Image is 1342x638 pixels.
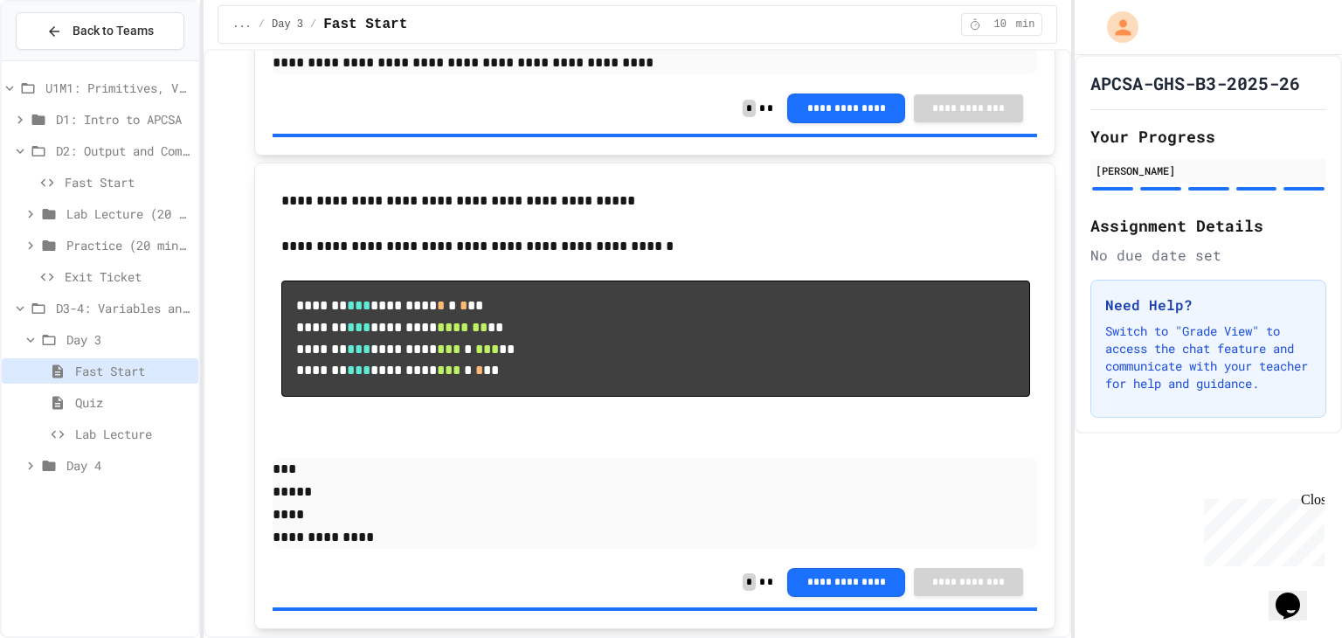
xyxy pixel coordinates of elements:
[7,7,121,111] div: Chat with us now!Close
[1269,568,1325,621] iframe: chat widget
[986,17,1014,31] span: 10
[66,330,191,349] span: Day 3
[232,17,252,31] span: ...
[75,425,191,443] span: Lab Lecture
[56,299,191,317] span: D3-4: Variables and Input
[65,173,191,191] span: Fast Start
[1090,124,1326,149] h2: Your Progress
[75,393,191,412] span: Quiz
[272,17,303,31] span: Day 3
[323,14,407,35] span: Fast Start
[259,17,265,31] span: /
[1105,322,1311,392] p: Switch to "Grade View" to access the chat feature and communicate with your teacher for help and ...
[66,236,191,254] span: Practice (20 mins)
[1090,245,1326,266] div: No due date set
[73,22,154,40] span: Back to Teams
[16,12,184,50] button: Back to Teams
[1016,17,1035,31] span: min
[65,267,191,286] span: Exit Ticket
[310,17,316,31] span: /
[75,362,191,380] span: Fast Start
[66,456,191,475] span: Day 4
[1090,71,1300,95] h1: APCSA-GHS-B3-2025-26
[1090,213,1326,238] h2: Assignment Details
[45,79,191,97] span: U1M1: Primitives, Variables, Basic I/O
[1105,295,1311,316] h3: Need Help?
[1197,492,1325,566] iframe: chat widget
[56,142,191,160] span: D2: Output and Compiling Code
[66,205,191,223] span: Lab Lecture (20 mins)
[1096,163,1321,178] div: [PERSON_NAME]
[1089,7,1143,47] div: My Account
[56,110,191,128] span: D1: Intro to APCSA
